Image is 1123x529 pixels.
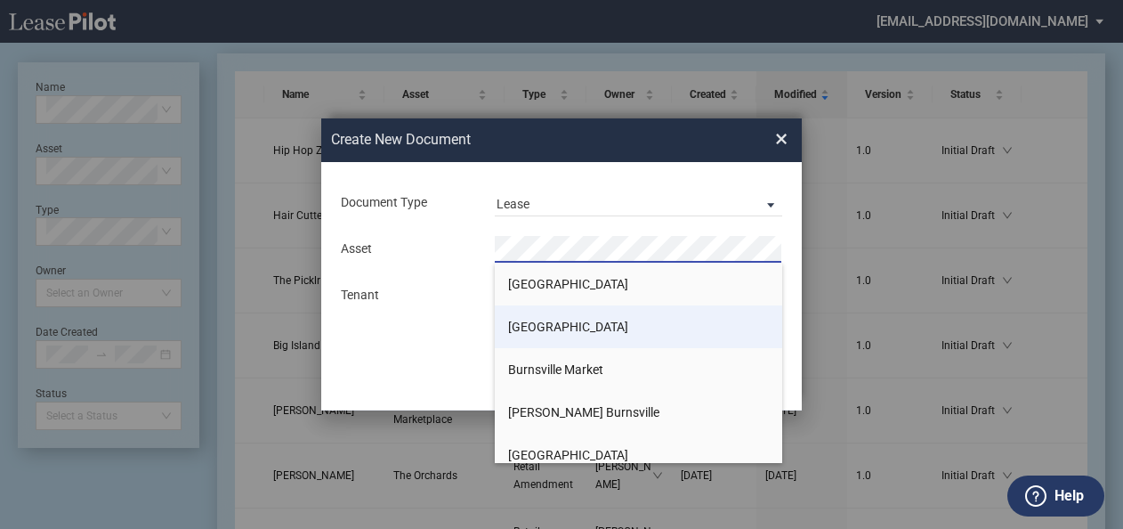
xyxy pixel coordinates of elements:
div: Document Type [331,194,485,212]
span: × [775,126,788,154]
span: Burnsville Market [508,362,603,377]
div: Lease [497,197,529,211]
div: Tenant [331,287,485,305]
div: Asset [331,240,485,258]
li: Burnsville Market [495,348,782,391]
md-dialog: Create New ... [321,118,802,411]
md-select: Document Type: Lease [495,190,782,216]
h2: Create New Document [331,130,712,150]
span: [GEOGRAPHIC_DATA] [508,320,628,334]
li: [PERSON_NAME] Burnsville [495,391,782,434]
li: [GEOGRAPHIC_DATA] [495,434,782,476]
li: [GEOGRAPHIC_DATA] [495,263,782,305]
label: Help [1054,484,1084,508]
span: [GEOGRAPHIC_DATA] [508,277,628,291]
span: [GEOGRAPHIC_DATA] [508,448,628,462]
span: [PERSON_NAME] Burnsville [508,405,659,419]
li: [GEOGRAPHIC_DATA] [495,305,782,348]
